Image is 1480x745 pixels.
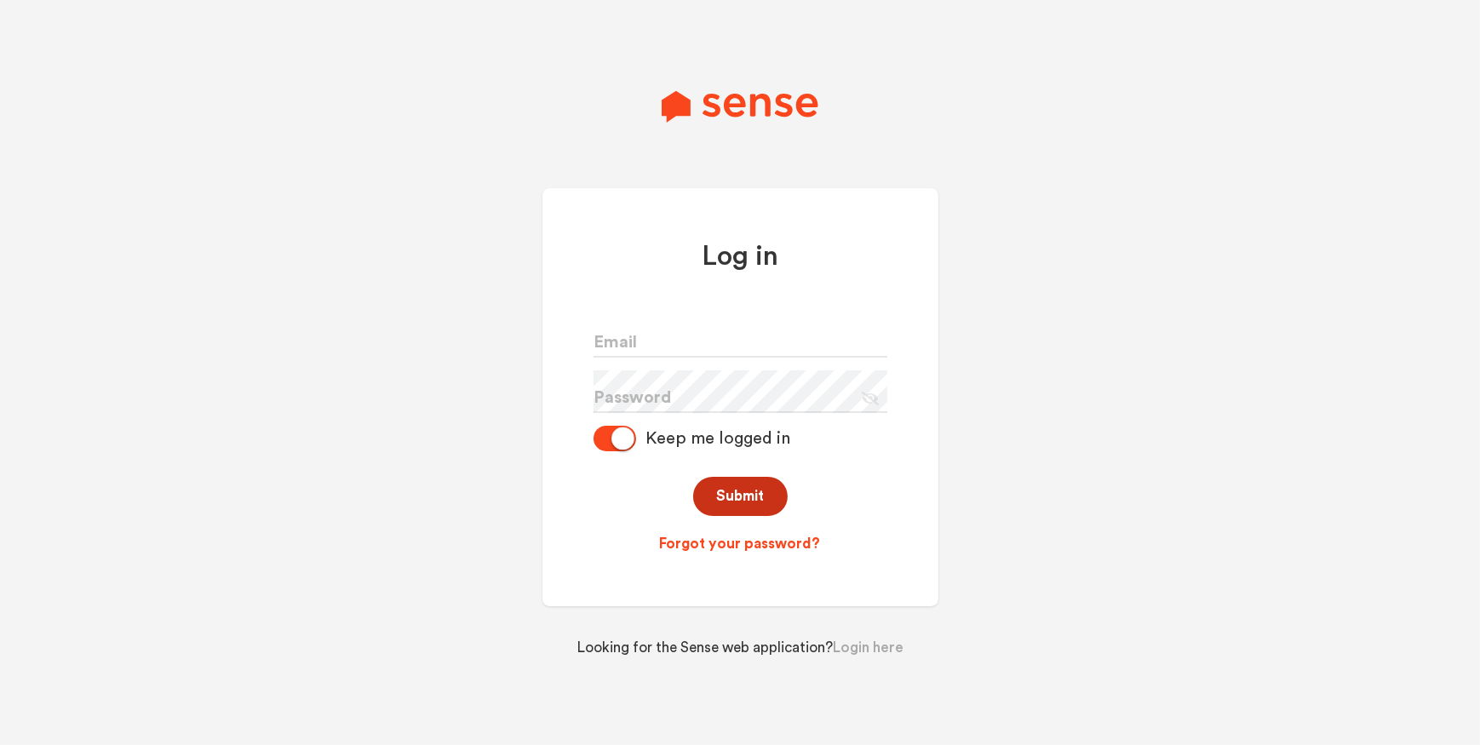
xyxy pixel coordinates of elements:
[833,640,903,655] a: Login here
[636,428,791,449] div: Keep me logged in
[662,90,817,123] img: Sense Logo
[693,477,788,517] button: Submit
[594,534,887,554] a: Forgot your password?
[594,239,887,274] h1: Log in
[537,623,943,658] div: Looking for the Sense web application?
